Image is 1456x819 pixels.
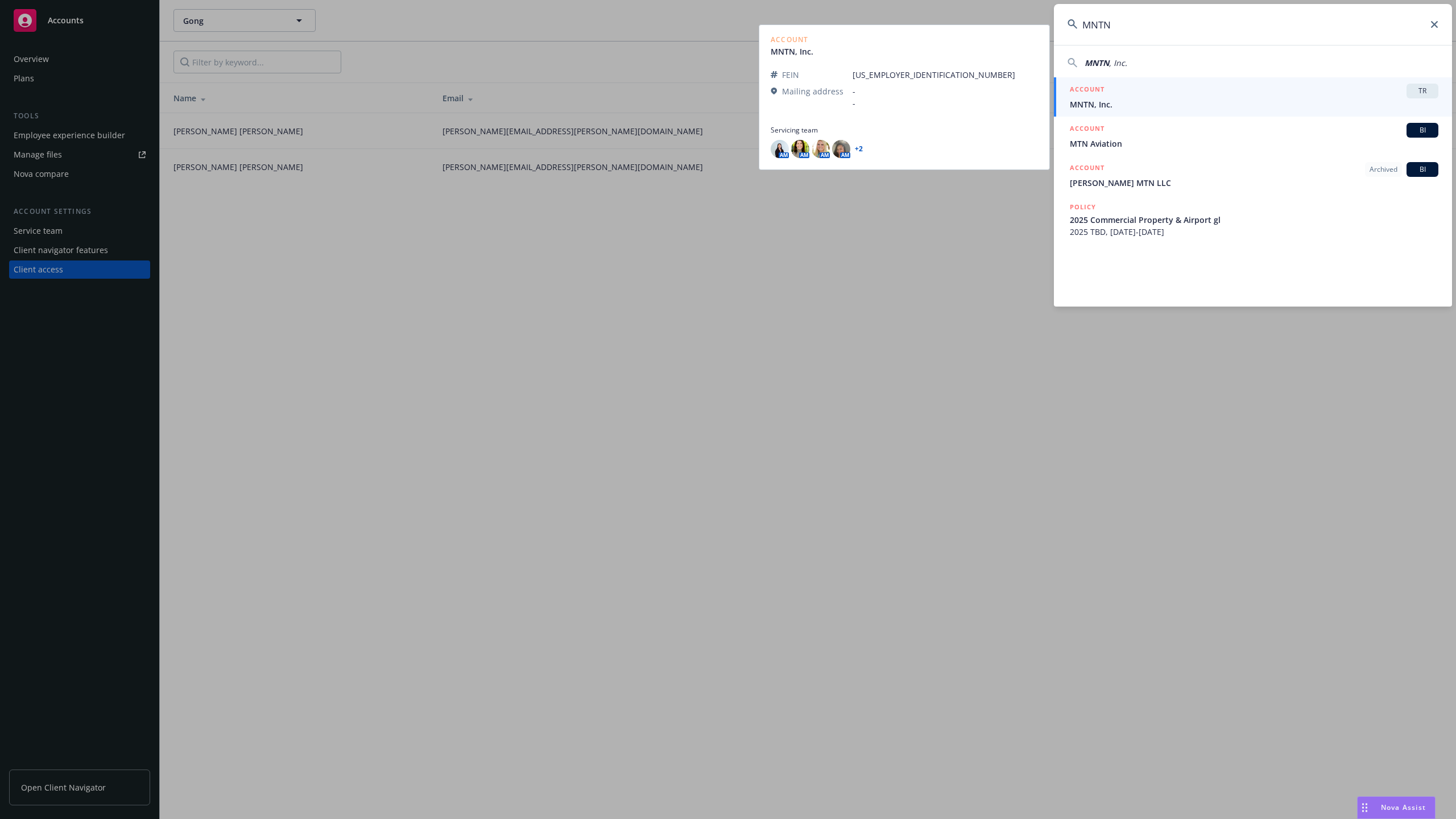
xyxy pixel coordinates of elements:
[1070,123,1105,136] h5: ACCOUNT
[1070,214,1438,226] span: 2025 Commercial Property & Airport gl
[1054,4,1452,45] input: Search...
[1411,86,1434,96] span: TR
[1070,162,1105,176] h5: ACCOUNT
[1411,164,1434,175] span: BI
[1070,177,1438,189] span: [PERSON_NAME] MTN LLC
[1411,125,1434,135] span: BI
[1054,117,1452,156] a: ACCOUNTBIMTN Aviation
[1070,226,1438,238] span: 2025 TBD, [DATE]-[DATE]
[1054,195,1452,244] a: POLICY2025 Commercial Property & Airport gl2025 TBD, [DATE]-[DATE]
[1358,797,1372,818] div: Drag to move
[1070,98,1438,110] span: MNTN, Inc.
[1357,796,1436,819] button: Nova Assist
[1070,138,1438,150] span: MTN Aviation
[1070,84,1105,97] h5: ACCOUNT
[1381,803,1426,812] span: Nova Assist
[1085,57,1109,68] span: MNTN
[1070,201,1096,213] h5: POLICY
[1109,57,1127,68] span: , Inc.
[1054,156,1452,195] a: ACCOUNTArchivedBI[PERSON_NAME] MTN LLC
[1370,164,1397,175] span: Archived
[1054,77,1452,117] a: ACCOUNTTRMNTN, Inc.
